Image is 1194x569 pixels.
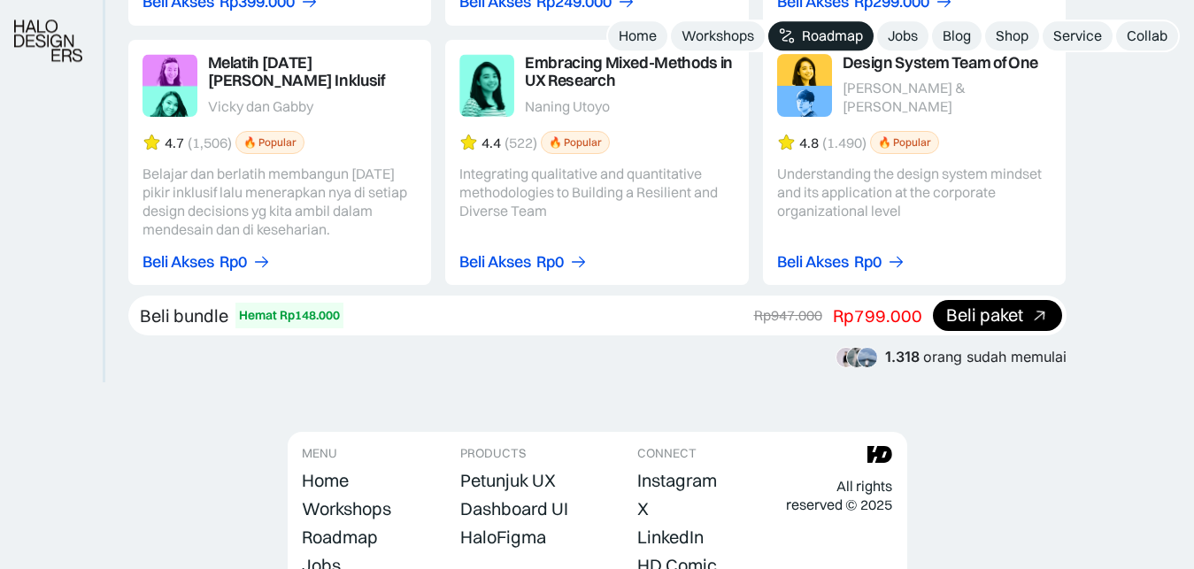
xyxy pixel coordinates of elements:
[637,498,649,519] div: X
[786,477,892,514] div: All rights reserved © 2025
[459,253,588,272] a: Beli AksesRp0
[637,470,717,491] div: Instagram
[671,21,765,50] a: Workshops
[768,21,874,50] a: Roadmap
[932,21,982,50] a: Blog
[885,348,920,365] span: 1.318
[239,306,340,325] div: Hemat Rp148.000
[637,468,717,493] a: Instagram
[302,527,378,548] div: Roadmap
[637,446,697,461] div: CONNECT
[1043,21,1113,50] a: Service
[637,525,704,550] a: LinkedIn
[536,253,564,272] div: Rp0
[833,304,922,327] div: Rp799.000
[854,253,882,272] div: Rp0
[460,527,546,548] div: HaloFigma
[637,496,649,521] a: X
[460,468,556,493] a: Petunjuk UX
[302,470,349,491] div: Home
[802,27,863,45] div: Roadmap
[996,27,1028,45] div: Shop
[777,253,849,272] div: Beli Akses
[1116,21,1178,50] a: Collab
[302,525,378,550] a: Roadmap
[460,498,568,519] div: Dashboard UI
[460,525,546,550] a: HaloFigma
[302,496,391,521] a: Workshops
[459,253,531,272] div: Beli Akses
[943,27,971,45] div: Blog
[777,253,905,272] a: Beli AksesRp0
[302,446,337,461] div: MENU
[140,304,228,327] div: Beli bundle
[460,446,526,461] div: PRODUCTS
[1127,27,1167,45] div: Collab
[460,496,568,521] a: Dashboard UI
[946,306,1023,325] div: Beli paket
[608,21,667,50] a: Home
[128,296,1067,335] a: Beli bundleHemat Rp148.000Rp947.000Rp799.000Beli paket
[637,527,704,548] div: LinkedIn
[1053,27,1102,45] div: Service
[619,27,657,45] div: Home
[985,21,1039,50] a: Shop
[220,253,247,272] div: Rp0
[143,253,271,272] a: Beli AksesRp0
[682,27,754,45] div: Workshops
[888,27,918,45] div: Jobs
[754,306,822,325] div: Rp947.000
[885,349,1067,365] div: orang sudah memulai
[302,468,349,493] a: Home
[143,253,214,272] div: Beli Akses
[302,498,391,519] div: Workshops
[460,470,556,491] div: Petunjuk UX
[877,21,928,50] a: Jobs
